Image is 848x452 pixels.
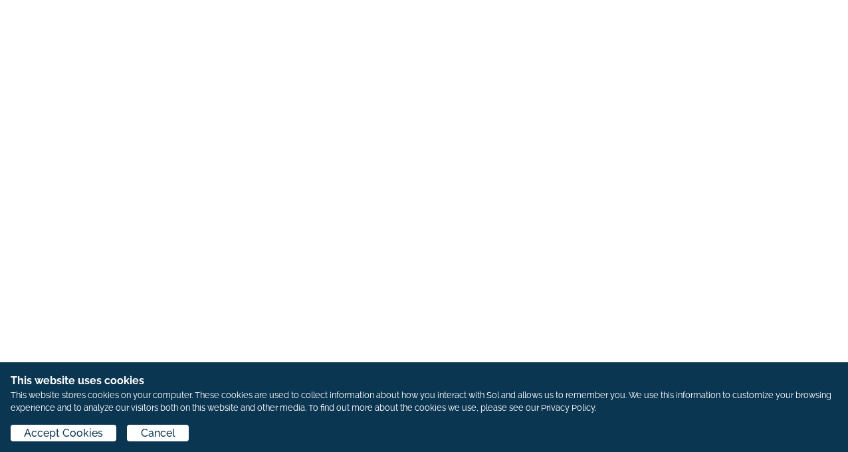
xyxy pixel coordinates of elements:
span: Accept Cookies [24,425,103,441]
h1: This website uses cookies [11,373,837,389]
span: Cancel [141,425,175,441]
p: This website stores cookies on your computer. These cookies are used to collect information about... [11,389,837,414]
button: Cancel [127,425,188,441]
button: Accept Cookies [11,425,116,441]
